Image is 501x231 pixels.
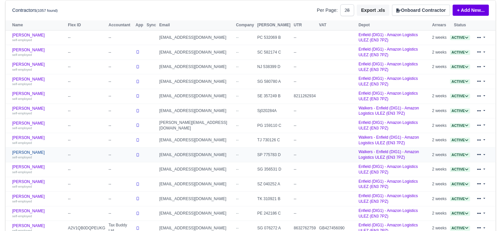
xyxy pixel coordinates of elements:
th: Company [234,20,256,30]
td: -- [292,133,318,148]
a: Enfield (DIG1) - Amazon Logistics ULEZ (EN3 7PZ) [358,179,418,189]
span: -- [236,226,238,230]
td: SC 582174 C [256,45,292,60]
td: -- [292,59,318,74]
th: Sync [145,20,158,30]
a: [PERSON_NAME] self-employed [12,194,65,204]
a: Active [450,123,470,128]
td: -- [292,162,318,177]
th: Name [6,20,66,30]
td: [EMAIL_ADDRESS][DOMAIN_NAME] [158,206,235,221]
td: [EMAIL_ADDRESS][DOMAIN_NAME] [158,192,235,206]
td: -- [66,74,107,89]
span: -- [236,108,238,113]
td: SG 356531 D [256,162,292,177]
td: 2 weeks [431,206,448,221]
a: [PERSON_NAME] self-employed [12,135,65,145]
small: self-employed [12,170,32,174]
small: self-employed [12,126,32,130]
td: [EMAIL_ADDRESS][DOMAIN_NAME] [158,162,235,177]
th: Status [448,20,472,30]
span: Active [450,50,470,55]
small: self-employed [12,199,32,203]
td: SE 357249 B [256,89,292,104]
a: Enfield (DIG1) - Amazon Logistics ULEZ (EN3 7PZ) [358,76,418,86]
span: Active [450,182,470,187]
td: [EMAIL_ADDRESS][DOMAIN_NAME] [158,74,235,89]
td: 2 weeks [431,133,448,148]
td: -- [292,118,318,133]
a: Active [450,79,470,84]
a: Enfield (DIG1) - Amazon Logistics ULEZ (EN3 7PZ) [358,47,418,57]
a: Active [450,64,470,69]
th: [PERSON_NAME] [256,20,292,30]
a: Active [450,211,470,216]
td: -- [107,30,134,45]
span: -- [236,35,238,40]
a: [PERSON_NAME] self-employed [12,91,65,101]
td: -- [107,45,134,60]
small: self-employed [12,185,32,188]
span: -- [236,182,238,186]
td: -- [292,30,318,45]
a: [PERSON_NAME] self-employed [12,33,65,42]
span: Active [450,196,470,201]
span: -- [236,152,238,157]
th: Accountant [107,20,134,30]
td: -- [66,133,107,148]
a: [PERSON_NAME] self-employed [12,77,65,86]
td: [PERSON_NAME][EMAIL_ADDRESS][DOMAIN_NAME] [158,118,235,133]
td: 8211262934 [292,89,318,104]
h6: Contractors [12,8,58,13]
td: -- [107,74,134,89]
a: Enfield (DIG1) - Amazon Logistics ULEZ (EN3 7PZ) [358,91,418,101]
td: [EMAIL_ADDRESS][DOMAIN_NAME] [158,30,235,45]
th: VAT [317,20,357,30]
span: Active [450,167,470,172]
td: 2 weeks [431,192,448,206]
td: -- [292,45,318,60]
small: self-employed [12,53,32,57]
small: self-employed [12,82,32,86]
small: self-employed [12,68,32,71]
a: [PERSON_NAME] self-employed [12,150,65,160]
small: self-employed [12,111,32,115]
small: self-employed [12,38,32,42]
iframe: Chat Widget [468,199,501,231]
td: -- [66,30,107,45]
a: Active [450,226,470,230]
a: Active [450,152,470,157]
th: Arrears [431,20,448,30]
a: Active [450,138,470,142]
td: -- [107,89,134,104]
a: [PERSON_NAME] self-employed [12,121,65,130]
td: -- [107,162,134,177]
td: -- [292,74,318,89]
small: self-employed [12,214,32,218]
td: 2 weeks [431,45,448,60]
td: PG 159110 C [256,118,292,133]
small: self-employed [12,97,32,101]
th: App [134,20,145,30]
td: -- [107,148,134,162]
a: Active [450,196,470,201]
td: [EMAIL_ADDRESS][DOMAIN_NAME] [158,45,235,60]
span: -- [236,64,238,69]
a: [PERSON_NAME] self-employed [12,62,65,72]
span: -- [236,167,238,172]
a: Enfield (DIG1) - Amazon Logistics ULEZ (EN3 7PZ) [358,33,418,43]
label: Per Page: [317,7,338,14]
a: [PERSON_NAME] self-employed [12,106,65,116]
td: SG 580780 A [256,74,292,89]
td: PE 242186 C [256,206,292,221]
a: Enfield (DIG1) - Amazon Logistics ULEZ (EN3 7PZ) [358,164,418,174]
td: TJ 730126 C [256,133,292,148]
td: -- [292,148,318,162]
td: 2 weeks [431,177,448,192]
td: -- [66,162,107,177]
